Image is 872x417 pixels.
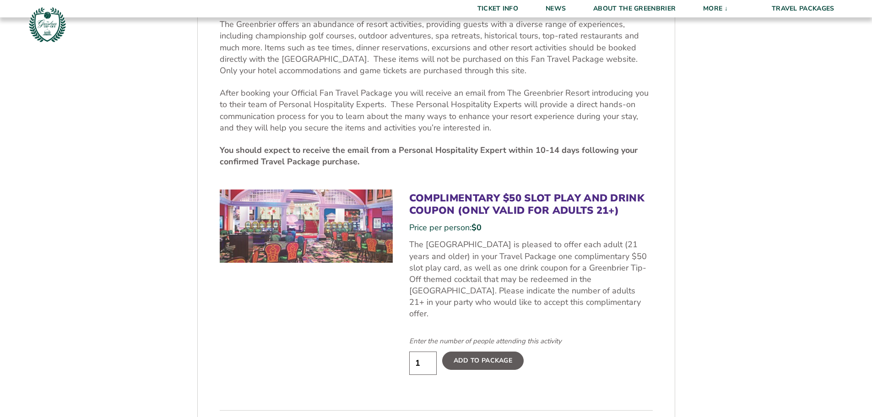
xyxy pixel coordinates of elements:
span: $0 [471,222,482,233]
p: The Greenbrier offers an abundance of resort activities, providing guests with a diverse range of... [220,19,653,76]
p: After booking your Official Fan Travel Package you will receive an email from The Greenbrier Reso... [220,87,653,134]
div: Price per person: [409,222,653,233]
img: Complimentary $50 Slot Play and Drink Coupon (Only Valid for Adults 21+) [220,190,393,263]
strong: You should expect to receive the email from a Personal Hospitality Expert within 10-14 days follo... [220,145,638,167]
p: The [GEOGRAPHIC_DATA] is pleased to offer each adult (21 years and older) in your Travel Package ... [409,239,653,320]
div: Enter the number of people attending this activity [409,336,653,346]
label: Add To Package [442,352,524,370]
img: Greenbrier Tip-Off [27,5,67,44]
h3: Complimentary $50 Slot Play and Drink Coupon (Only Valid for Adults 21+) [409,192,653,217]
